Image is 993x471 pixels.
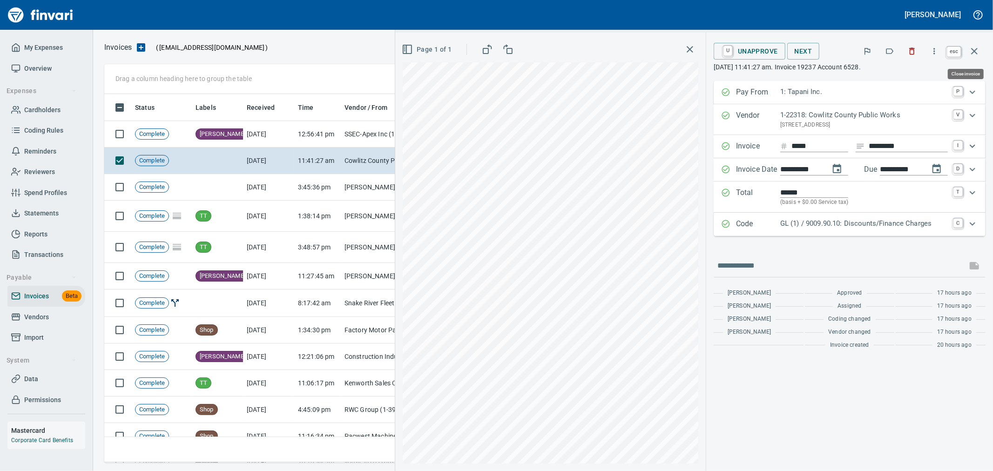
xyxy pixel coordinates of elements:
td: [DATE] [243,289,294,317]
span: Pages Split [169,243,185,250]
p: Invoices [104,42,132,53]
span: [PERSON_NAME] [196,130,249,139]
span: Vendor / From [345,102,387,113]
svg: Invoice number [780,141,788,152]
td: 11:41:27 am [294,148,341,174]
td: [DATE] [243,343,294,370]
span: Permissions [24,394,61,406]
a: U [723,46,732,56]
a: Permissions [7,390,85,410]
a: Reports [7,224,85,245]
span: [PERSON_NAME] [728,328,771,337]
a: My Expenses [7,37,85,58]
td: Snake River Fleet Services (1-39106) [341,289,434,317]
span: Spend Profiles [24,187,67,199]
div: Expand [714,213,986,236]
p: [STREET_ADDRESS] [780,121,948,130]
td: Factory Motor Parts (1-24042) [341,317,434,343]
span: Time [298,102,326,113]
a: Cardholders [7,100,85,121]
p: Drag a column heading here to group the table [115,74,252,83]
td: [DATE] [243,263,294,289]
span: Reports [24,229,47,240]
span: [PERSON_NAME] [196,352,249,361]
td: 11:06:17 pm [294,370,341,397]
span: Complete [135,299,169,308]
a: D [953,164,963,173]
button: More [924,41,945,61]
span: Pages Split [169,212,185,219]
svg: Invoice description [856,141,865,151]
span: Vendor / From [345,102,399,113]
span: Reminders [24,146,56,157]
span: TT [196,243,211,252]
div: Expand [714,104,986,135]
span: Overview [24,63,52,74]
a: Statements [7,203,85,224]
span: Received [247,102,275,113]
td: [DATE] [243,423,294,450]
img: Finvari [6,4,75,26]
span: 20 hours ago [937,341,972,350]
td: [PERSON_NAME] Machinery Co (1-10794) [341,232,434,263]
td: 11:27:45 am [294,263,341,289]
p: Total [736,187,780,207]
a: Reminders [7,141,85,162]
a: Import [7,327,85,348]
div: Expand [714,81,986,104]
span: System [7,355,77,366]
td: Construction Industry Training Trust (1-10237) [341,343,434,370]
span: Complete [135,183,169,192]
button: System [3,352,81,369]
span: Complete [135,156,169,165]
span: Complete [135,405,169,414]
td: 4:45:09 pm [294,397,341,423]
span: [PERSON_NAME] [196,272,249,281]
td: [DATE] [243,397,294,423]
span: Cardholders [24,104,61,116]
button: [PERSON_NAME] [903,7,963,22]
a: T [953,187,963,196]
a: Vendors [7,307,85,328]
span: Invoice Split [169,299,181,306]
span: Next [795,46,812,57]
span: Assigned [838,302,861,311]
td: 8:17:42 am [294,289,341,317]
button: Page 1 of 1 [400,41,455,58]
td: Kenworth Sales Co Inc (1-38304) [341,370,434,397]
a: Reviewers [7,161,85,182]
td: Cowlitz County Public Works (1-22318) [341,148,434,174]
td: [PERSON_NAME] Enterprises Inc (1-10368) [341,263,434,289]
a: esc [947,47,961,57]
span: Coding changed [828,315,871,324]
span: Reviewers [24,166,55,178]
p: (basis + $0.00 Service tax) [780,198,948,207]
span: Coding Rules [24,125,63,136]
span: Expenses [7,85,77,97]
a: InvoicesBeta [7,286,85,307]
span: Complete [135,212,169,221]
span: Beta [62,291,81,302]
span: Data [24,373,38,385]
h5: [PERSON_NAME] [905,10,961,20]
td: [DATE] [243,121,294,148]
p: Code [736,218,780,230]
p: Invoice [736,141,780,153]
h6: Mastercard [11,425,85,436]
span: Complete [135,326,169,335]
td: [PERSON_NAME] Peterbilt (1-38762) [341,201,434,232]
span: Received [247,102,287,113]
td: [DATE] [243,148,294,174]
span: Payable [7,272,77,283]
span: Complete [135,352,169,361]
a: C [953,218,963,228]
td: 12:56:41 pm [294,121,341,148]
td: [DATE] [243,370,294,397]
td: 1:34:30 pm [294,317,341,343]
span: 17 hours ago [937,328,972,337]
a: P [953,87,963,96]
a: Corporate Card Benefits [11,437,73,444]
a: Overview [7,58,85,79]
td: [DATE] [243,232,294,263]
span: 17 hours ago [937,315,972,324]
